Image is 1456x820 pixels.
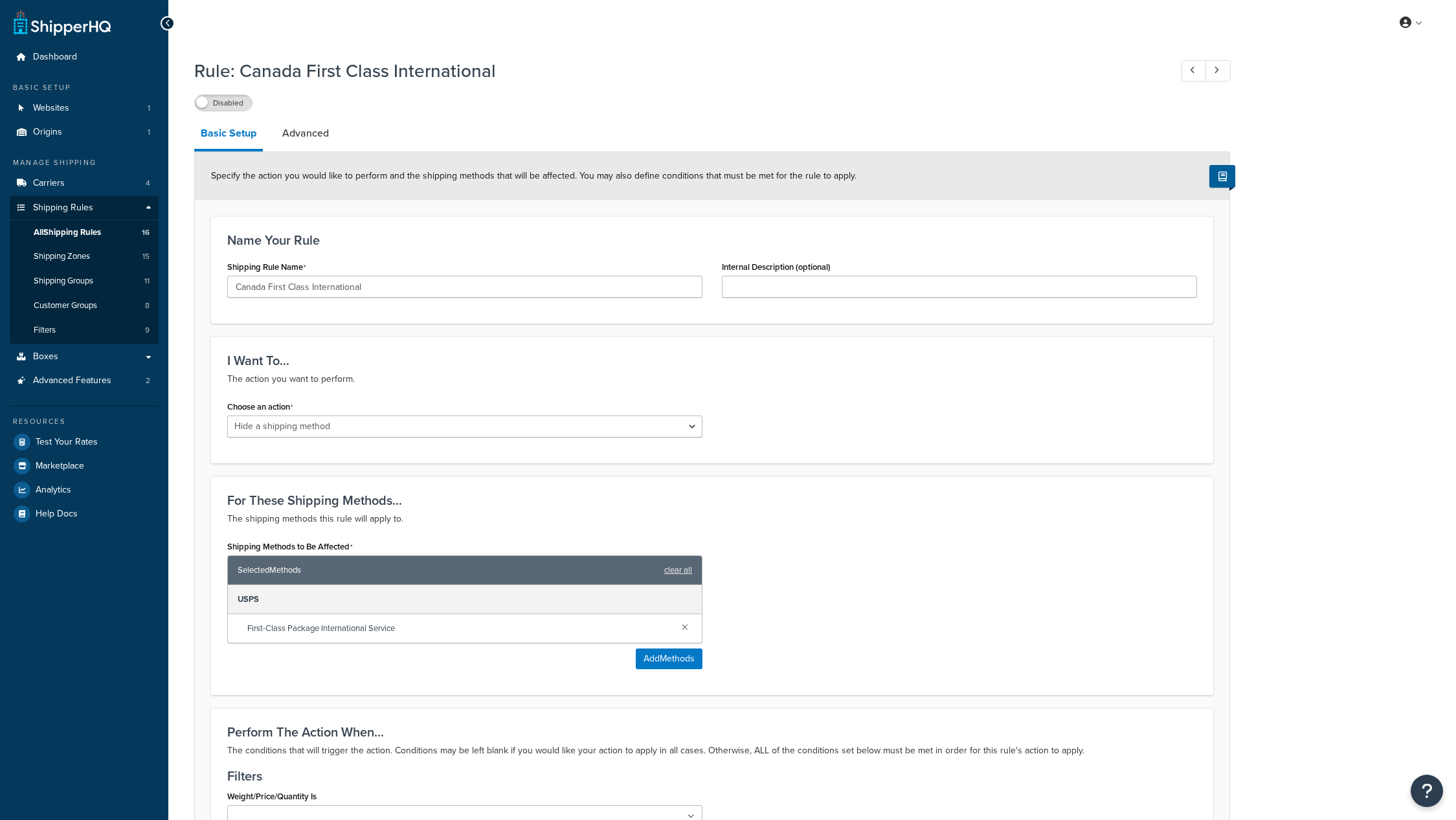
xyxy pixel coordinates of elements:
p: The shipping methods this rule will apply to. [227,511,1197,527]
span: Selected Methods [238,561,658,579]
li: Filters [10,318,159,342]
button: Show Help Docs [1209,165,1235,188]
li: Shipping Rules [10,196,159,344]
a: Websites1 [10,96,159,120]
a: Dashboard [10,45,159,69]
span: 11 [144,276,150,287]
a: Shipping Groups11 [10,269,159,293]
h3: I Want To... [227,353,1197,368]
span: Analytics [36,485,71,496]
a: Analytics [10,478,159,502]
a: Origins1 [10,120,159,144]
button: AddMethods [636,648,702,669]
li: Websites [10,96,159,120]
a: Customer Groups8 [10,294,159,318]
a: Advanced Features2 [10,369,159,393]
div: Manage Shipping [10,157,159,168]
span: 2 [146,375,150,386]
a: clear all [664,561,692,579]
span: 4 [146,178,150,189]
a: Next Record [1205,60,1231,82]
a: Carriers4 [10,172,159,195]
li: Advanced Features [10,369,159,393]
span: Origins [33,127,62,138]
div: Basic Setup [10,82,159,93]
p: The conditions that will trigger the action. Conditions may be left blank if you would like your ... [227,743,1197,759]
h3: Name Your Rule [227,233,1197,247]
li: Carriers [10,172,159,195]
span: Dashboard [33,52,77,63]
span: Shipping Groups [34,276,93,287]
a: Boxes [10,345,159,369]
h1: Rule: Canada First Class International [194,58,1158,83]
a: Help Docs [10,502,159,526]
li: Shipping Zones [10,245,159,269]
a: Test Your Rates [10,430,159,454]
span: Help Docs [36,509,78,520]
span: First-Class Package International Service [247,619,671,637]
div: USPS [228,585,702,614]
span: Marketplace [36,461,84,472]
a: Previous Record [1182,60,1207,82]
a: Filters9 [10,318,159,342]
span: 9 [145,325,150,336]
span: 16 [142,227,150,238]
button: Open Resource Center [1411,775,1443,807]
span: Test Your Rates [36,437,98,448]
li: Shipping Groups [10,269,159,293]
a: Shipping Zones15 [10,245,159,269]
a: Advanced [276,118,335,149]
span: Customer Groups [34,300,97,311]
span: 1 [148,127,150,138]
li: Origins [10,120,159,144]
a: AllShipping Rules16 [10,221,159,245]
span: Advanced Features [33,375,111,386]
span: Boxes [33,351,58,362]
label: Choose an action [227,402,293,412]
span: 15 [142,251,150,262]
span: 8 [145,300,150,311]
a: Shipping Rules [10,196,159,220]
span: Carriers [33,178,65,189]
h3: Perform The Action When... [227,725,1197,739]
label: Internal Description (optional) [722,262,831,272]
a: Basic Setup [194,118,263,151]
label: Shipping Methods to Be Affected [227,542,353,552]
span: Specify the action you would like to perform and the shipping methods that will be affected. You ... [211,169,857,183]
label: Disabled [195,95,252,111]
div: Resources [10,416,159,427]
label: Weight/Price/Quantity Is [227,792,317,801]
p: The action you want to perform. [227,371,1197,387]
span: Filters [34,325,56,336]
span: Shipping Rules [33,203,93,214]
span: Websites [33,103,69,114]
label: Shipping Rule Name [227,262,306,272]
span: 1 [148,103,150,114]
h3: For These Shipping Methods... [227,493,1197,507]
span: All Shipping Rules [34,227,101,238]
h3: Filters [227,769,1197,783]
a: Marketplace [10,454,159,478]
span: Shipping Zones [34,251,90,262]
li: Customer Groups [10,294,159,318]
